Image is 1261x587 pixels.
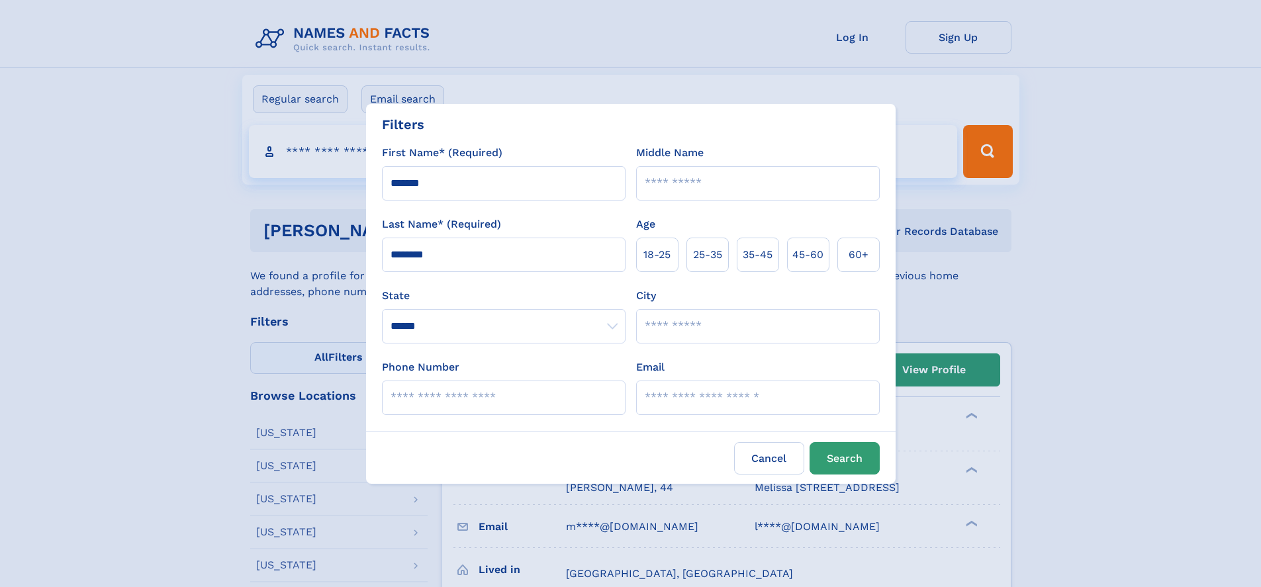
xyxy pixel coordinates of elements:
[382,359,459,375] label: Phone Number
[636,145,704,161] label: Middle Name
[743,247,772,263] span: 35‑45
[382,145,502,161] label: First Name* (Required)
[382,288,626,304] label: State
[810,442,880,474] button: Search
[636,216,655,232] label: Age
[643,247,671,263] span: 18‑25
[382,114,424,134] div: Filters
[693,247,722,263] span: 25‑35
[849,247,868,263] span: 60+
[382,216,501,232] label: Last Name* (Required)
[636,359,665,375] label: Email
[734,442,804,474] label: Cancel
[636,288,656,304] label: City
[792,247,823,263] span: 45‑60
